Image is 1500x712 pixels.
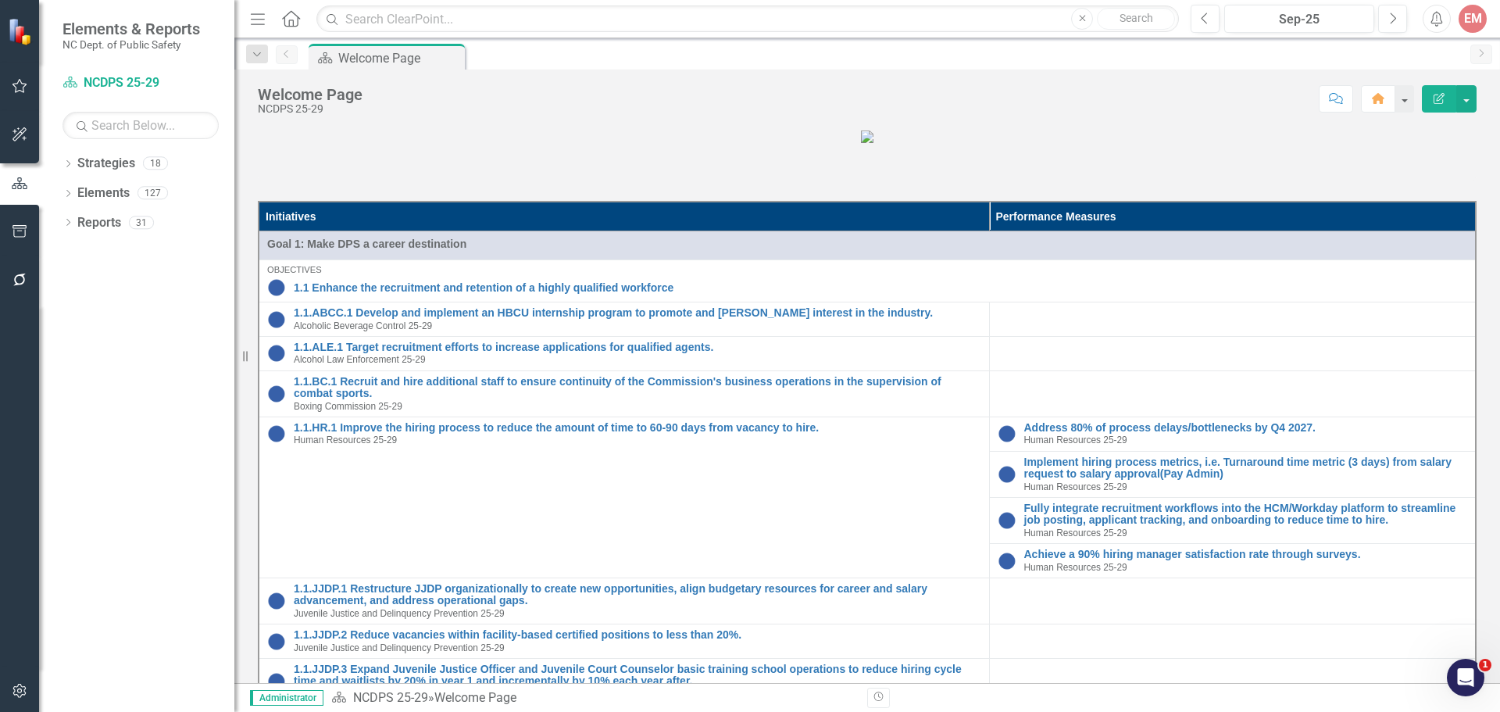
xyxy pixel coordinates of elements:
img: No Information [267,592,286,610]
img: No Information [998,511,1016,530]
td: Double-Click to Edit Right Click for Context Menu [259,417,989,578]
a: Implement hiring process metrics, i.e. Turnaround time metric (3 days) from salary request to sal... [1024,456,1468,481]
small: NC Dept. of Public Safety [62,38,200,51]
img: No Information [267,344,286,363]
a: Achieve a 90% hiring manager satisfaction rate through surveys. [1024,549,1468,560]
span: Human Resources 25-29 [1024,528,1127,538]
img: No Information [998,424,1016,443]
div: Welcome Page [338,48,461,68]
a: 1.1.JJDP.2 Reduce vacancies within facility-based certified positions to less than 20%. [294,629,981,641]
a: 1.1.JJDP.3 Expand Juvenile Justice Officer and Juvenile Court Counselor basic training school ope... [294,664,981,688]
div: 18 [143,157,168,170]
img: No Information [998,465,1016,484]
span: Boxing Commission 25-29 [294,401,402,412]
a: 1.1.ABCC.1 Develop and implement an HBCU internship program to promote and [PERSON_NAME] interest... [294,307,981,319]
div: Objectives [267,265,1467,274]
div: Welcome Page [434,690,516,705]
td: Double-Click to Edit Right Click for Context Menu [989,498,1476,544]
img: No Information [267,672,286,691]
img: No Information [998,552,1016,571]
button: Search [1097,8,1175,30]
span: Juvenile Justice and Delinquency Prevention 25-29 [294,642,505,653]
td: Double-Click to Edit Right Click for Context Menu [259,260,1476,302]
span: Alcohol Law Enforcement 25-29 [294,354,426,365]
a: NCDPS 25-29 [62,74,219,92]
button: EM [1459,5,1487,33]
button: Sep-25 [1224,5,1374,33]
input: Search ClearPoint... [316,5,1179,33]
td: Double-Click to Edit Right Click for Context Menu [259,658,989,704]
div: 31 [129,216,154,229]
span: Juvenile Justice and Delinquency Prevention 25-29 [294,608,505,619]
td: Double-Click to Edit Right Click for Context Menu [259,337,989,371]
span: Search [1120,12,1153,24]
td: Double-Click to Edit Right Click for Context Menu [259,370,989,417]
td: Double-Click to Edit Right Click for Context Menu [259,302,989,337]
a: Fully integrate recruitment workflows into the HCM/Workday platform to streamline job posting, ap... [1024,503,1468,527]
img: No Information [267,278,286,297]
img: No Information [267,310,286,329]
span: Human Resources 25-29 [294,435,397,445]
span: Administrator [250,690,323,706]
a: NCDPS 25-29 [353,690,428,705]
span: Elements & Reports [62,20,200,38]
img: ClearPoint Strategy [8,18,35,45]
iframe: Intercom live chat [1447,659,1484,696]
a: Address 80% of process delays/bottlenecks by Q4 2027. [1024,422,1468,434]
img: No Information [267,632,286,651]
img: mceclip0.png [861,131,873,143]
td: Double-Click to Edit Right Click for Context Menu [989,544,1476,578]
a: 1.1.JJDP.1 Restructure JJDP organizationally to create new opportunities, align budgetary resourc... [294,583,981,607]
a: Strategies [77,155,135,173]
span: Alcoholic Beverage Control 25-29 [294,320,432,331]
div: Welcome Page [258,86,362,103]
span: Human Resources 25-29 [1024,562,1127,573]
a: Reports [77,214,121,232]
div: » [331,689,855,707]
td: Double-Click to Edit Right Click for Context Menu [259,624,989,659]
span: Human Resources 25-29 [1024,435,1127,445]
a: Elements [77,184,130,202]
td: Double-Click to Edit [259,231,1476,260]
td: Double-Click to Edit Right Click for Context Menu [989,451,1476,497]
td: Double-Click to Edit Right Click for Context Menu [989,417,1476,452]
td: Double-Click to Edit Right Click for Context Menu [259,578,989,624]
a: 1.1.HR.1 Improve the hiring process to reduce the amount of time to 60-90 days from vacancy to hire. [294,422,981,434]
input: Search Below... [62,112,219,139]
a: 1.1.BC.1 Recruit and hire additional staff to ensure continuity of the Commission's business oper... [294,376,981,400]
div: NCDPS 25-29 [258,103,362,115]
div: Sep-25 [1230,10,1369,29]
span: Goal 1: Make DPS a career destination [267,236,1467,252]
img: No Information [267,385,286,403]
div: 127 [137,187,168,200]
a: 1.1.ALE.1 Target recruitment efforts to increase applications for qualified agents. [294,342,981,353]
span: Human Resources 25-29 [1024,481,1127,492]
a: 1.1 Enhance the recruitment and retention of a highly qualified workforce [294,282,1467,294]
span: 1 [1479,659,1491,671]
img: No Information [267,424,286,443]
